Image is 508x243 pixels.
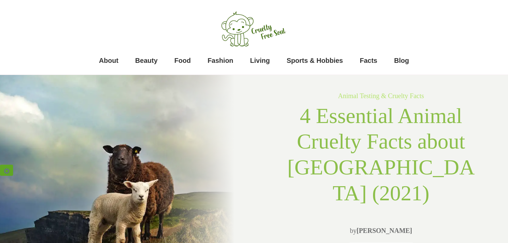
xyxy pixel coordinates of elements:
p: by [284,224,478,237]
a: Facts [360,54,377,67]
a: Beauty [135,54,158,67]
a: Food [174,54,191,67]
a: Sports & Hobbies [287,54,343,67]
a: [PERSON_NAME] [357,227,412,234]
span: 4 Essential Animal Cruelty Facts about [GEOGRAPHIC_DATA] (2021) [287,104,475,205]
img: ⚙ [4,168,10,174]
a: About [99,54,119,67]
a: Animal Testing & Cruelty Facts [338,92,424,99]
a: Fashion [207,54,233,67]
a: Blog [394,54,409,67]
a: Living [250,54,270,67]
